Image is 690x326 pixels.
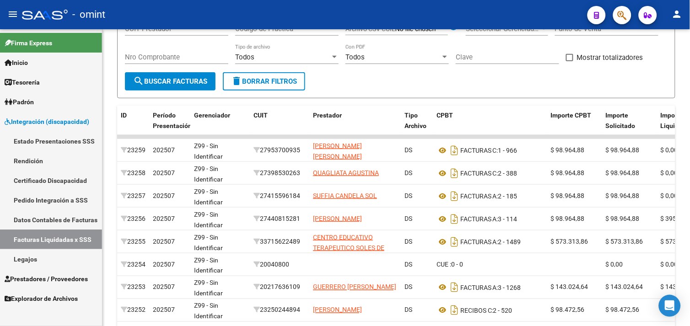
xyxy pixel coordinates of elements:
i: Descargar documento [448,212,460,226]
span: DS [404,283,412,291]
span: $ 0,00 [661,261,678,268]
span: DS [404,215,412,222]
i: Descargar documento [448,280,460,295]
span: Prestador [313,112,342,119]
datatable-header-cell: Importe CPBT [547,106,602,146]
div: 23259 [121,145,146,155]
span: $ 143.024,64 [551,283,588,291]
div: 27398530263 [253,168,306,178]
div: 1 - 966 [437,143,544,158]
span: Todos [345,53,365,61]
div: 3 - 1268 [437,280,544,295]
div: 23250244894 [253,305,306,315]
span: Z99 - Sin Identificar [194,257,223,274]
span: Período Presentación [153,112,192,129]
div: 2 - 520 [437,303,544,318]
span: 202507 [153,169,175,176]
span: Archivo CSV CUIL [345,25,395,32]
span: Mostrar totalizadores [577,52,643,63]
span: CPBT [437,112,453,119]
span: Z99 - Sin Identificar [194,211,223,229]
span: CENTRO EDUCATIVO TERAPEUTICO SOLES DE BELLA VISTA SRL [313,234,384,262]
span: Padrón [5,97,34,107]
i: Descargar documento [448,303,460,318]
span: $ 0,00 [661,192,678,199]
span: $ 98.472,56 [551,306,585,314]
mat-icon: menu [7,9,18,20]
span: DS [404,146,412,154]
span: 202507 [153,283,175,291]
span: $ 98.964,88 [551,146,585,154]
span: Z99 - Sin Identificar [194,302,223,320]
span: $ 98.964,88 [551,215,585,222]
div: 23253 [121,282,146,293]
span: 202507 [153,192,175,199]
span: DS [404,261,412,268]
span: Importe Liquidado [661,112,690,129]
mat-icon: delete [231,75,242,86]
span: Z99 - Sin Identificar [194,188,223,206]
span: Gerenciador [194,112,230,119]
div: 3 - 114 [437,212,544,226]
span: DS [404,169,412,176]
span: CUE : [437,261,451,268]
datatable-header-cell: ID [117,106,149,146]
span: [PERSON_NAME] [313,215,362,222]
span: 202507 [153,238,175,245]
span: FACTURAS A: [460,215,498,223]
span: SUFFIA CANDELA SOL [313,192,377,199]
span: $ 98.964,88 [606,215,640,222]
span: $ 573.313,86 [551,238,588,245]
span: FACTURAS A: [460,192,498,200]
span: Explorador de Archivos [5,294,78,304]
span: Importe Solicitado [606,112,636,129]
span: $ 0,00 [661,146,678,154]
datatable-header-cell: Período Presentación [149,106,190,146]
span: $ 98.964,88 [606,146,640,154]
div: 27953700935 [253,145,306,155]
span: $ 0,00 [661,169,678,176]
span: Z99 - Sin Identificar [194,142,223,160]
span: FACTURAS C: [460,170,498,177]
span: Tipo Archivo [404,112,426,129]
div: 27440815281 [253,214,306,224]
datatable-header-cell: Prestador [309,106,401,146]
span: Integración (discapacidad) [5,117,89,127]
span: CUIT [253,112,268,119]
datatable-header-cell: Tipo Archivo [401,106,433,146]
span: 202507 [153,146,175,154]
div: 33715622489 [253,236,306,247]
span: RECIBOS C: [460,307,493,314]
span: 202507 [153,261,175,268]
span: $ 143.024,64 [606,283,643,291]
i: Descargar documento [448,235,460,249]
span: $ 573.313,86 [606,238,643,245]
div: 0 - 0 [437,259,544,270]
button: Buscar Facturas [125,72,216,91]
div: 2 - 1489 [437,235,544,249]
span: $ 98.964,88 [551,169,585,176]
div: 23256 [121,214,146,224]
span: 202507 [153,306,175,314]
span: Todos [235,53,254,61]
mat-icon: person [672,9,683,20]
span: 202507 [153,215,175,222]
span: DS [404,192,412,199]
span: Buscar Facturas [133,77,207,86]
span: DS [404,306,412,314]
span: $ 98.472,56 [606,306,640,314]
div: 23254 [121,259,146,270]
span: QUAGLIATA AGUSTINA [313,169,379,176]
span: $ 98.964,88 [606,192,640,199]
span: FACTURAS C: [460,147,498,154]
span: $ 98.964,88 [606,169,640,176]
span: $ 0,00 [606,261,623,268]
span: Importe CPBT [551,112,592,119]
span: Tesorería [5,77,40,87]
span: Prestadores / Proveedores [5,274,88,284]
div: Open Intercom Messenger [659,295,681,317]
div: 23257 [121,191,146,201]
div: 27415596184 [253,191,306,201]
span: DS [404,238,412,245]
mat-icon: search [133,75,144,86]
